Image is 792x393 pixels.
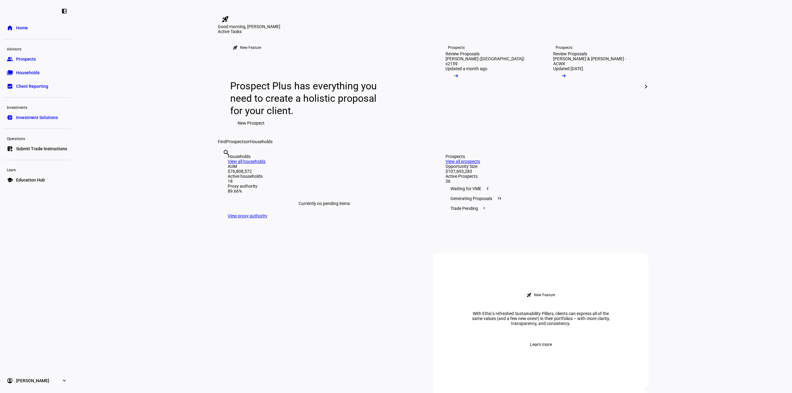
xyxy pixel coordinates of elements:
[16,146,67,152] span: Submit Trade Instructions
[16,177,45,183] span: Education Hub
[233,45,238,50] mat-icon: rocket_launch
[4,103,71,111] div: Investments
[61,8,67,14] eth-mat-symbol: left_panel_close
[250,139,273,144] span: Households
[240,45,261,50] div: New Feature
[230,117,272,129] button: New Prospect
[228,159,265,164] a: View all households
[7,146,13,152] eth-mat-symbol: list_alt_add
[7,177,13,183] eth-mat-symbol: school
[223,157,224,165] input: Enter name of prospect or household
[4,22,71,34] a: homeHome
[445,194,639,203] div: Generating Proposals
[61,378,67,384] eth-mat-symbol: expand_more
[530,338,552,351] span: Learn more
[436,34,538,139] a: ProspectsReview Proposals[PERSON_NAME] ([GEOGRAPHIC_DATA]) x2159Updated a month ago
[482,206,487,211] span: 1
[448,45,465,50] div: Prospects
[16,56,36,62] span: Prospects
[228,194,421,213] div: Currently no pending items
[4,53,71,65] a: groupProspects
[230,80,383,117] div: Prospect Plus has everything you need to create a holistic proposal for your client.
[445,51,480,56] div: Review Proposals
[7,114,13,121] eth-mat-symbol: pie_chart
[228,184,421,189] div: Proxy authority
[527,293,532,297] mat-icon: rocket_launch
[445,184,639,194] div: Waiting for VME
[445,174,639,179] div: Active Prospects
[4,80,71,92] a: bid_landscapeClient Reporting
[534,293,555,297] div: New Feature
[496,196,503,201] span: 13
[445,203,639,213] div: Trade Pending
[228,174,421,179] div: Active households
[222,15,229,23] mat-icon: rocket_launch
[453,73,459,79] mat-icon: arrow_right_alt
[4,111,71,124] a: pie_chartInvestment Solutions
[523,338,559,351] button: Learn more
[4,66,71,79] a: folder_copyHouseholds
[16,83,48,89] span: Client Reporting
[16,25,28,31] span: Home
[445,56,528,66] div: [PERSON_NAME] ([GEOGRAPHIC_DATA]) x2159
[445,169,639,174] div: $107,693,283
[445,179,639,184] div: 36
[4,134,71,143] div: Operations
[445,164,639,169] div: Opportunity Size
[228,189,421,194] div: 89.66%
[7,56,13,62] eth-mat-symbol: group
[228,213,267,218] a: View proxy authority
[218,29,648,34] div: Active Tasks
[445,154,639,159] div: Prospects
[553,51,587,56] div: Review Proposals
[7,70,13,76] eth-mat-symbol: folder_copy
[223,149,230,156] mat-icon: search
[553,66,583,71] div: Updated [DATE]
[228,154,421,159] div: Households
[228,179,421,184] div: 18
[445,66,487,71] div: Updated a month ago
[553,56,636,66] div: [PERSON_NAME] & [PERSON_NAME] - ACWX
[16,70,40,76] span: Households
[228,164,421,169] div: AUM
[463,311,618,326] div: With Ethic’s refreshed Sustainability Pillars, clients can express all of the same values (and a ...
[4,44,71,53] div: Advisors
[7,83,13,89] eth-mat-symbol: bid_landscape
[556,45,572,50] div: Prospects
[7,378,13,384] eth-mat-symbol: account_circle
[228,169,421,174] div: $76,808,572
[16,378,49,384] span: [PERSON_NAME]
[4,165,71,174] div: Learn
[226,139,246,144] span: Prospects
[16,114,58,121] span: Investment Solutions
[485,186,490,191] span: 2
[445,159,480,164] a: View all prospects
[7,25,13,31] eth-mat-symbol: home
[543,34,646,139] a: ProspectsReview Proposals[PERSON_NAME] & [PERSON_NAME] - ACWXUpdated [DATE]
[561,73,567,79] mat-icon: arrow_right_alt
[642,83,650,90] mat-icon: chevron_right
[238,117,265,129] span: New Prospect
[218,24,648,29] div: Good morning, [PERSON_NAME]
[218,139,648,144] div: Find or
